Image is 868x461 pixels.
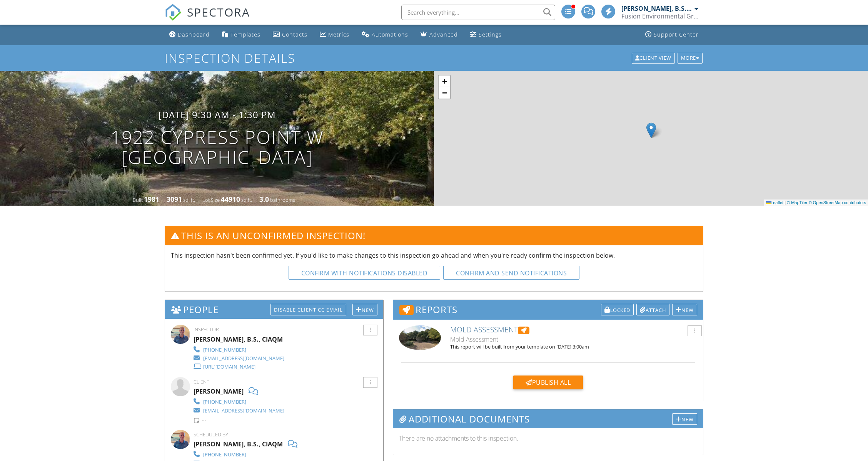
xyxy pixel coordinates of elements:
[450,335,697,344] div: Mold Assessment
[809,200,866,205] a: © OpenStreetMap contributors
[144,194,159,204] div: 1981
[165,10,250,27] a: SPECTORA
[194,334,283,345] div: [PERSON_NAME], B.S., CIAQM
[165,51,703,65] h1: Inspection Details
[352,304,377,315] div: New
[328,31,349,38] div: Metrics
[450,325,697,334] h6: Mold Assessment
[230,31,260,38] div: Templates
[203,399,246,405] div: [PHONE_NUMBER]
[194,386,244,397] div: [PERSON_NAME]
[219,28,264,42] a: Templates
[479,31,502,38] div: Settings
[678,53,703,64] div: More
[183,196,195,203] span: sq. ft.
[110,127,324,168] h1: 1922 Cypress Point W [GEOGRAPHIC_DATA]
[642,28,702,42] a: Support Center
[194,362,284,370] a: [URL][DOMAIN_NAME]
[289,266,441,280] button: Confirm with notifications disabled
[178,31,210,38] div: Dashboard
[631,54,677,61] a: Client View
[165,4,182,21] img: The Best Home Inspection Software - Spectora
[194,450,294,458] a: [PHONE_NUMBER]
[401,5,555,20] input: Search everything...
[632,53,675,64] div: Client View
[165,226,703,245] h3: This is an Unconfirmed Inspection!
[443,266,579,280] button: Confirm and send notifications
[194,406,363,414] a: [EMAIL_ADDRESS][DOMAIN_NAME]
[221,194,240,204] div: 44910
[202,196,220,203] span: Lot Size
[513,376,583,389] div: Publish All
[203,451,246,458] div: [PHONE_NUMBER]
[270,304,346,315] div: Disable Client CC Email
[399,434,697,443] p: There are no attachments to this inspection.
[194,326,219,333] span: Inspector
[450,344,697,350] div: This report will be built from your template on [DATE] 3:00am
[194,345,284,354] a: [PHONE_NUMBER]
[467,28,505,42] a: Settings
[159,109,276,120] h3: [DATE] 9:30 am - 1:30 pm
[393,300,703,320] h3: Reports
[203,407,284,414] div: [EMAIL_ADDRESS][DOMAIN_NAME]
[393,409,703,428] h3: Additional Documents
[646,122,656,138] img: Marker
[359,28,411,42] a: Automations (Advanced)
[194,397,363,406] a: [PHONE_NUMBER]
[372,31,408,38] div: Automations
[442,76,447,86] span: +
[194,431,228,438] span: Scheduled By
[203,347,246,353] div: [PHONE_NUMBER]
[167,194,182,204] div: 3091
[787,200,808,205] a: © MapTiler
[601,304,634,315] div: Locked
[270,28,310,42] a: Contacts
[442,88,447,97] span: −
[636,304,669,315] div: Attach
[417,28,461,42] a: Advanced
[785,200,786,205] span: |
[165,300,383,319] h3: People
[187,4,250,20] span: SPECTORA
[194,354,284,362] a: [EMAIL_ADDRESS][DOMAIN_NAME]
[194,438,283,450] div: [PERSON_NAME], B.S., CIAQM
[194,378,209,385] span: Client
[672,304,697,315] div: New
[439,87,450,99] a: Zoom out
[439,75,450,87] a: Zoom in
[203,355,284,361] div: [EMAIL_ADDRESS][DOMAIN_NAME]
[203,364,255,370] div: [URL][DOMAIN_NAME]
[621,5,693,12] div: [PERSON_NAME], B.S., CIAQM
[166,28,213,42] a: Dashboard
[317,28,352,42] a: Metrics
[241,196,252,203] span: sq.ft.
[766,200,783,205] a: Leaflet
[282,31,307,38] div: Contacts
[672,413,697,425] div: New
[133,196,143,203] span: Built
[429,31,458,38] div: Advanced
[171,251,697,260] p: This inspection hasn't been confirmed yet. If you'd like to make changes to this inspection go ah...
[259,194,269,204] div: 3.0
[270,196,295,203] span: bathrooms
[654,31,699,38] div: Support Center
[621,12,698,20] div: Fusion Environmental Group LLC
